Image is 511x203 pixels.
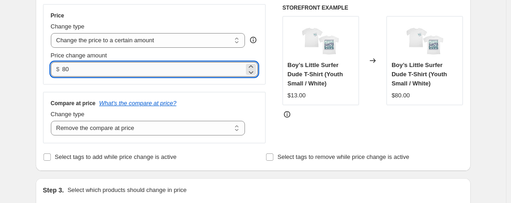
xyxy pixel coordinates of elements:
[43,186,64,195] h2: Step 3.
[391,91,410,100] div: $80.00
[288,62,343,87] span: Boy’s Little Surfer Dude T-Shirt (Youth Small / White)
[51,100,96,107] h3: Compare at price
[62,62,244,77] input: 80.00
[391,62,447,87] span: Boy’s Little Surfer Dude T-Shirt (Youth Small / White)
[288,91,306,100] div: $13.00
[277,153,409,160] span: Select tags to remove while price change is active
[249,35,258,45] div: help
[56,66,60,73] span: $
[407,21,443,58] img: Salty_d2e7e0ce-6e23-436d-9871-1b8abeaf8d48_80x.png
[51,12,64,19] h3: Price
[51,52,107,59] span: Price change amount
[302,21,339,58] img: Salty_d2e7e0ce-6e23-436d-9871-1b8abeaf8d48_80x.png
[99,100,177,107] button: What's the compare at price?
[55,153,177,160] span: Select tags to add while price change is active
[51,111,85,118] span: Change type
[67,186,186,195] p: Select which products should change in price
[283,4,463,11] h6: STOREFRONT EXAMPLE
[51,23,85,30] span: Change type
